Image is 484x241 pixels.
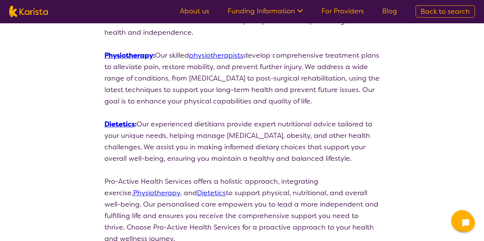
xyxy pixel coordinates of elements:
a: About us [180,6,209,16]
a: Physiotherapy [133,188,180,197]
a: Dietetics [197,188,226,197]
a: For Providers [321,6,364,16]
a: Dietetics [104,120,135,129]
strong: : [104,120,137,129]
a: Physiotherapy [104,51,153,60]
a: Back to search [416,5,475,18]
p: Our experienced dietitians provide expert nutritional advice tailored to your unique needs, helpi... [104,118,380,164]
p: Our skilled develop comprehensive treatment plans to alleviate pain, restore mobility, and preven... [104,50,380,107]
a: Blog [382,6,397,16]
button: Channel Menu [451,210,473,231]
span: Back to search [420,7,470,16]
a: physiotherapists [189,51,243,60]
a: Funding Information [228,6,303,16]
strong: : [104,51,155,60]
img: Karista logo [9,6,48,17]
